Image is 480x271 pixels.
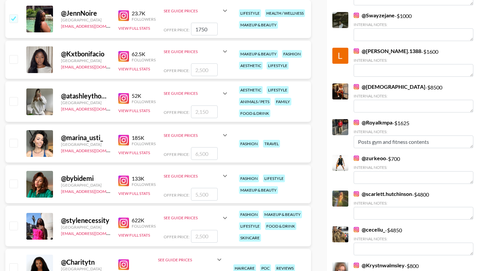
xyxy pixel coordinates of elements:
input: 2,150 [191,105,218,118]
div: fashion [239,140,259,148]
div: 23.7K [132,10,156,17]
input: 6,500 [191,147,218,160]
a: @[DEMOGRAPHIC_DATA] [354,83,425,90]
div: lifestyle [263,175,285,182]
div: Followers [132,99,156,104]
div: Internal Notes: [354,93,473,98]
div: See Guide Prices [164,8,221,13]
a: [EMAIL_ADDRESS][DOMAIN_NAME] [61,188,128,194]
span: Offer Price: [164,110,190,115]
a: @ceceliu_ [354,226,385,233]
div: See Guide Prices [164,168,229,184]
div: @ JennNoire [61,9,110,17]
div: See Guide Prices [164,133,221,138]
a: @[PERSON_NAME].1388 [354,48,421,54]
div: Internal Notes: [354,22,473,27]
div: [GEOGRAPHIC_DATA] [61,100,110,105]
img: Instagram [118,176,129,186]
div: 133K [132,175,156,182]
div: Followers [132,57,156,62]
div: - $ 1625 [354,119,473,148]
img: Instagram [354,48,359,54]
img: Instagram [354,263,359,268]
span: Offer Price: [164,68,190,73]
div: See Guide Prices [164,91,221,96]
div: - $ 4850 [354,226,473,255]
div: See Guide Prices [164,210,229,226]
button: View Full Stats [118,66,150,71]
img: Instagram [354,156,359,161]
div: food & drink [239,109,270,117]
input: 2,500 [191,230,218,243]
div: lifestyle [239,222,261,230]
img: Instagram [118,51,129,62]
img: Instagram [354,13,359,18]
img: Instagram [354,120,359,125]
span: Offer Price: [164,27,190,32]
div: makeup & beauty [263,211,302,218]
a: @Krystnwalmsley [354,262,405,269]
a: [EMAIL_ADDRESS][DOMAIN_NAME] [61,105,128,111]
div: lifestyle [267,86,289,94]
div: @ Charitytn [61,258,110,266]
div: [GEOGRAPHIC_DATA] [61,142,110,147]
div: [GEOGRAPHIC_DATA] [61,58,110,63]
div: Internal Notes: [354,58,473,63]
div: [GEOGRAPHIC_DATA] [61,183,110,188]
div: 185K [132,134,156,141]
span: Offer Price: [164,234,190,239]
a: @zurkeoo [354,155,386,162]
div: makeup & beauty [239,50,278,58]
div: fashion [239,211,259,218]
div: Followers [132,224,156,229]
div: - $ 8500 [354,83,473,112]
div: 622K [132,217,156,224]
span: Offer Price: [164,152,190,157]
div: See Guide Prices [164,127,229,143]
button: View Full Stats [118,150,150,155]
div: Internal Notes: [354,236,473,241]
div: food & drink [265,222,296,230]
div: @ Kxtbonifacio [61,50,110,58]
div: Internal Notes: [354,201,473,206]
div: [GEOGRAPHIC_DATA] [61,225,110,230]
a: @Royalkmpa [354,119,392,126]
div: See Guide Prices [164,43,229,59]
div: 52K [132,92,156,99]
div: Internal Notes: [354,165,473,170]
div: fashion [239,175,259,182]
div: - $ 1000 [354,12,473,41]
div: See Guide Prices [164,85,229,101]
div: Internal Notes: [354,129,473,134]
a: @Swayzejane [354,12,395,19]
div: Followers [132,17,156,22]
div: family [275,98,291,105]
img: Instagram [118,93,129,104]
button: View Full Stats [118,108,150,113]
div: See Guide Prices [164,3,229,19]
img: Instagram [118,259,129,270]
div: animals / pets [239,98,271,105]
span: Offer Price: [164,193,190,198]
div: See Guide Prices [158,257,215,262]
div: @ marina_usti_ [61,133,110,142]
button: View Full Stats [118,191,150,196]
div: See Guide Prices [164,215,221,220]
img: Instagram [118,218,129,228]
div: Followers [132,182,156,187]
img: Instagram [118,10,129,21]
img: Instagram [354,227,359,232]
div: Followers [132,141,156,146]
input: 2,500 [191,63,218,76]
div: travel [263,140,280,148]
div: skincare [239,234,261,242]
div: lifestyle [239,9,261,17]
div: makeup & beauty [239,21,278,29]
div: makeup & beauty [239,186,278,194]
div: - $ 4800 [354,191,473,220]
textarea: Posts gym and fitness contents [354,135,473,148]
div: health / wellness [265,9,305,17]
div: See Guide Prices [164,49,221,54]
div: @ atashleythomas [61,92,110,100]
div: @ stylenecessity [61,216,110,225]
